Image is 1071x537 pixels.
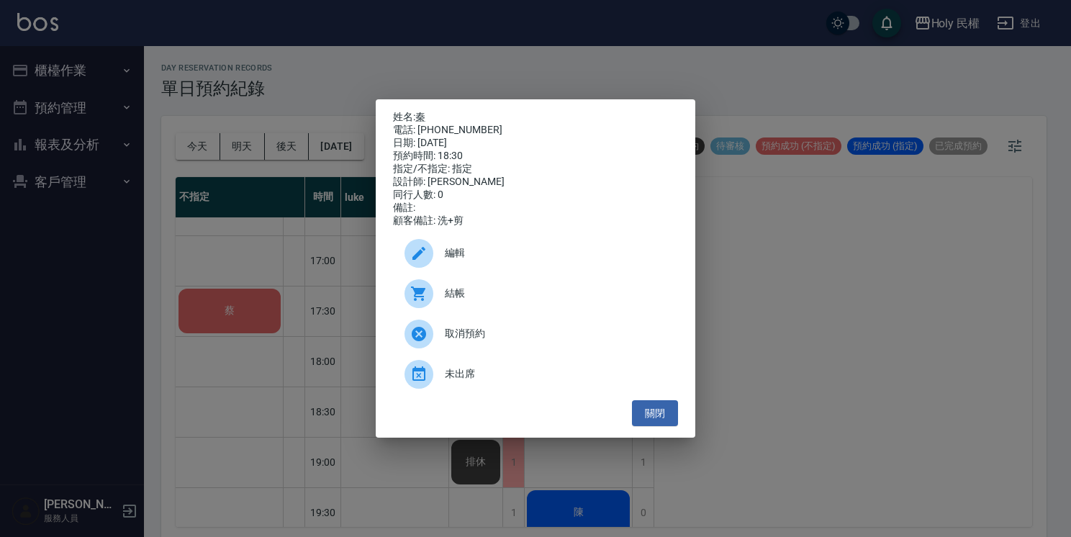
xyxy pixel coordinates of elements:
div: 備註: [393,202,678,215]
div: 取消預約 [393,314,678,354]
div: 設計師: [PERSON_NAME] [393,176,678,189]
div: 電話: [PHONE_NUMBER] [393,124,678,137]
div: 預約時間: 18:30 [393,150,678,163]
span: 編輯 [445,245,666,261]
div: 日期: [DATE] [393,137,678,150]
p: 姓名: [393,111,678,124]
span: 取消預約 [445,326,666,341]
div: 顧客備註: 洗+剪 [393,215,678,227]
span: 未出席 [445,366,666,382]
div: 同行人數: 0 [393,189,678,202]
button: 關閉 [632,400,678,427]
div: 未出席 [393,354,678,394]
a: 結帳 [393,274,678,314]
div: 指定/不指定: 指定 [393,163,678,176]
span: 結帳 [445,286,666,301]
a: 秦 [415,111,425,122]
div: 編輯 [393,233,678,274]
